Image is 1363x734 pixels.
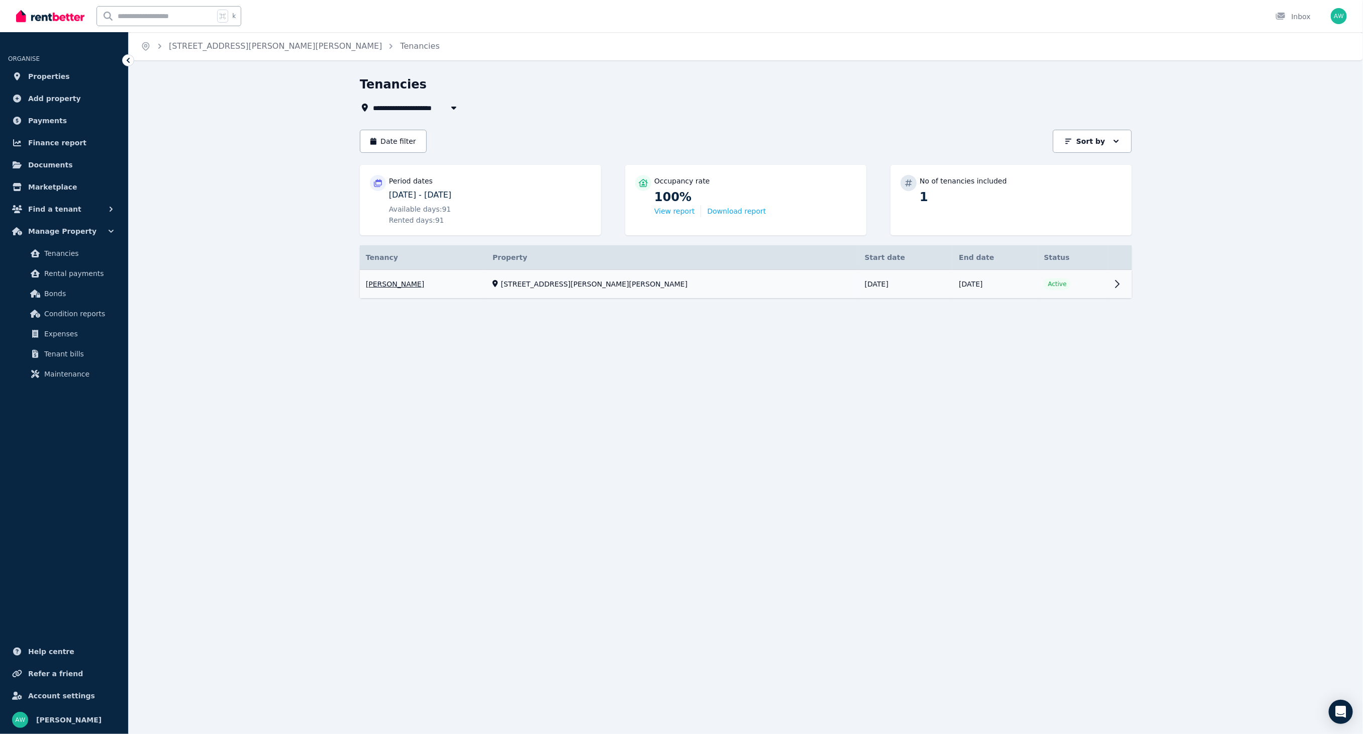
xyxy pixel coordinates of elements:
[654,189,856,205] p: 100%
[28,70,70,82] span: Properties
[8,133,120,153] a: Finance report
[366,252,398,262] span: Tenancy
[8,55,40,62] span: ORGANISE
[28,159,73,171] span: Documents
[28,225,96,237] span: Manage Property
[8,66,120,86] a: Properties
[129,32,452,60] nav: Breadcrumb
[920,189,1122,205] p: 1
[400,40,439,52] span: Tenancies
[12,304,116,324] a: Condition reports
[44,348,112,360] span: Tenant bills
[12,284,116,304] a: Bonds
[654,206,695,216] button: View report
[232,12,236,20] span: k
[8,177,120,197] a: Marketplace
[1077,136,1105,146] p: Sort by
[8,641,120,662] a: Help centre
[44,328,112,340] span: Expenses
[654,176,710,186] p: Occupancy rate
[8,686,120,706] a: Account settings
[28,668,83,680] span: Refer a friend
[8,155,120,175] a: Documents
[389,204,451,214] span: Available days: 91
[360,130,427,153] button: Date filter
[1331,8,1347,24] img: Andrew Wong
[44,308,112,320] span: Condition reports
[389,189,591,201] p: [DATE] - [DATE]
[1329,700,1353,724] div: Open Intercom Messenger
[8,221,120,241] button: Manage Property
[920,176,1007,186] p: No of tenancies included
[28,181,77,193] span: Marketplace
[8,199,120,219] button: Find a tenant
[8,664,120,684] a: Refer a friend
[707,206,766,216] button: Download report
[44,368,112,380] span: Maintenance
[169,41,382,51] a: [STREET_ADDRESS][PERSON_NAME][PERSON_NAME]
[44,247,112,259] span: Tenancies
[28,137,86,149] span: Finance report
[36,714,102,726] span: [PERSON_NAME]
[12,243,116,263] a: Tenancies
[44,267,112,280] span: Rental payments
[12,324,116,344] a: Expenses
[16,9,84,24] img: RentBetter
[28,690,95,702] span: Account settings
[28,646,74,658] span: Help centre
[8,111,120,131] a: Payments
[12,344,116,364] a: Tenant bills
[953,245,1038,270] th: End date
[28,115,67,127] span: Payments
[1276,12,1311,22] div: Inbox
[360,76,427,93] h1: Tenancies
[8,88,120,109] a: Add property
[12,712,28,728] img: Andrew Wong
[360,270,1132,299] a: View details for Hwangwoon Lee
[28,203,81,215] span: Find a tenant
[486,245,858,270] th: Property
[12,364,116,384] a: Maintenance
[389,176,433,186] p: Period dates
[1038,245,1108,270] th: Status
[28,93,81,105] span: Add property
[44,288,112,300] span: Bonds
[389,215,444,225] span: Rented days: 91
[859,245,953,270] th: Start date
[12,263,116,284] a: Rental payments
[1053,130,1132,153] button: Sort by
